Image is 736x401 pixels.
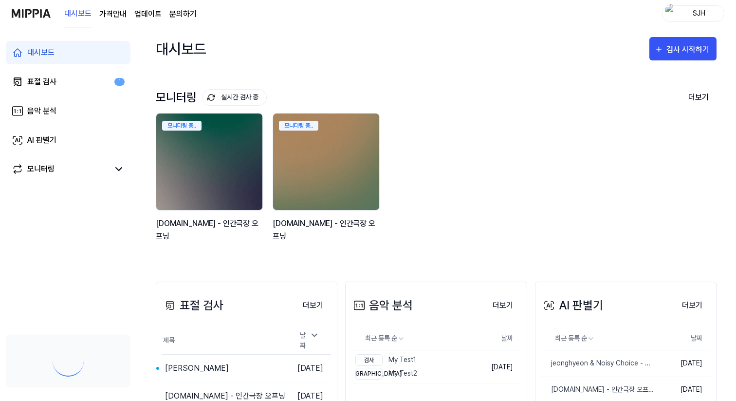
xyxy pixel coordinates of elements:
[351,350,483,383] a: 검사My Test1[DEMOGRAPHIC_DATA]My Test2
[666,43,712,56] div: 검사 시작하기
[156,114,262,210] img: backgroundIamge
[12,163,109,175] a: 모니터링
[288,354,331,382] td: [DATE]
[681,87,717,108] button: 더보기
[483,350,521,384] td: [DATE]
[665,4,677,23] img: profile
[654,327,710,350] th: 날짜
[295,295,331,315] a: 더보기
[273,113,382,252] a: 모니터링 중..backgroundIamge[DOMAIN_NAME] - 인간극장 오프닝
[162,121,202,131] div: 모니터링 중..
[64,0,92,27] a: 대시보드
[27,163,55,175] div: 모니터링
[483,327,521,350] th: 날짜
[202,89,267,106] button: 실시간 검사 중
[27,105,56,117] div: 음악 분석
[279,121,318,131] div: 모니터링 중..
[674,295,710,315] a: 더보기
[207,94,215,101] img: monitoring Icon
[6,41,130,64] a: 대시보드
[134,8,162,20] a: 업데이트
[162,327,288,355] th: 제목
[355,368,417,380] div: My Test2
[27,47,55,58] div: 대시보드
[27,76,56,88] div: 표절 검사
[662,5,724,22] button: profileSJH
[541,297,603,314] div: AI 판별기
[273,217,382,242] div: [DOMAIN_NAME] - 인간극장 오프닝
[485,295,521,315] a: 더보기
[162,297,223,314] div: 표절 검사
[541,384,654,395] div: [DOMAIN_NAME] - 인간극장 오프닝
[295,296,331,315] button: 더보기
[541,350,654,376] a: jeonghyeon & Noisy Choice - Too Far | Future House | NCS - Copyright Free Music
[6,129,130,152] a: AI 판별기
[485,296,521,315] button: 더보기
[355,368,383,380] div: [DEMOGRAPHIC_DATA]
[355,354,417,366] div: My Test1
[355,354,383,366] div: 검사
[156,113,265,252] a: 모니터링 중..backgroundIamge[DOMAIN_NAME] - 인간극장 오프닝
[156,37,206,60] div: 대시보드
[99,8,127,20] button: 가격안내
[165,363,229,374] div: [PERSON_NAME]
[296,327,323,354] div: 날짜
[6,99,130,123] a: 음악 분석
[114,78,125,86] div: 1
[351,297,413,314] div: 음악 분석
[27,134,56,146] div: AI 판별기
[541,358,654,368] div: jeonghyeon & Noisy Choice - Too Far | Future House | NCS - Copyright Free Music
[674,296,710,315] button: 더보기
[156,89,267,106] div: 모니터링
[6,70,130,94] a: 표절 검사1
[680,8,718,19] div: SJH
[273,114,379,210] img: backgroundIamge
[654,350,710,377] td: [DATE]
[169,8,197,20] a: 문의하기
[156,217,265,242] div: [DOMAIN_NAME] - 인간극장 오프닝
[649,37,717,60] button: 검사 시작하기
